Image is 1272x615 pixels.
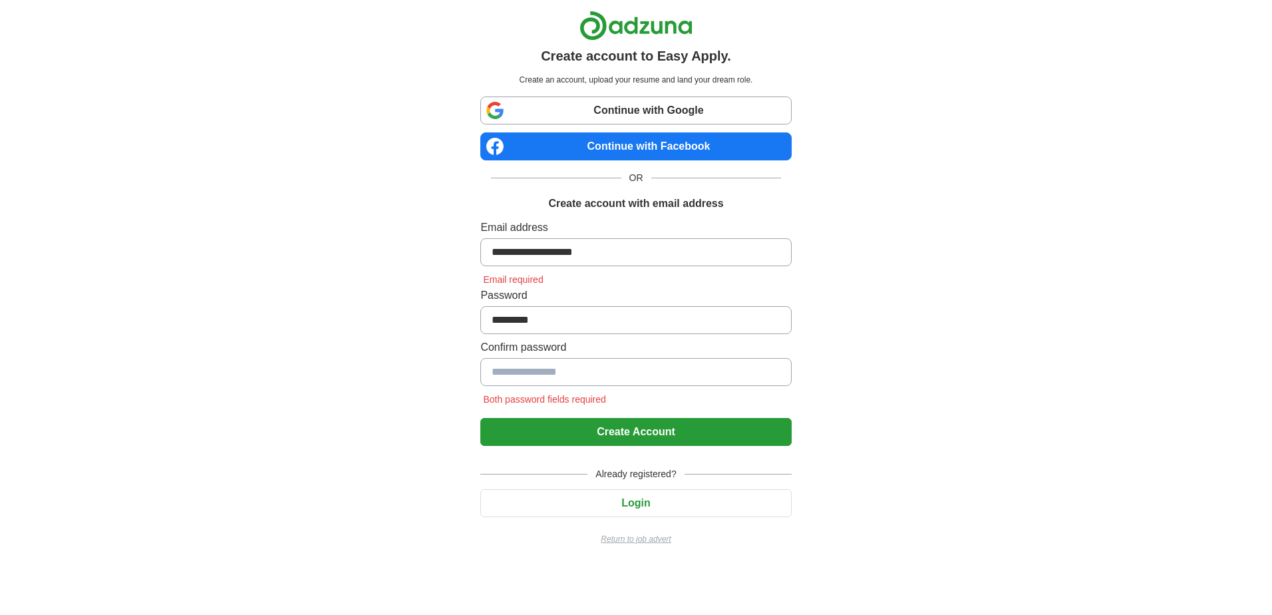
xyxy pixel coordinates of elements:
label: Password [480,288,791,304]
label: Email address [480,220,791,236]
span: Already registered? [587,467,684,481]
span: Both password fields required [480,394,608,405]
a: Return to job advert [480,533,791,545]
a: Login [480,497,791,509]
span: Email required [480,274,546,285]
span: OR [621,171,651,185]
label: Confirm password [480,339,791,355]
button: Create Account [480,418,791,446]
img: Adzuna logo [579,11,693,41]
a: Continue with Facebook [480,132,791,160]
h1: Create account with email address [548,196,723,212]
a: Continue with Google [480,97,791,124]
h1: Create account to Easy Apply. [541,46,731,66]
p: Create an account, upload your resume and land your dream role. [483,74,788,86]
button: Login [480,489,791,517]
